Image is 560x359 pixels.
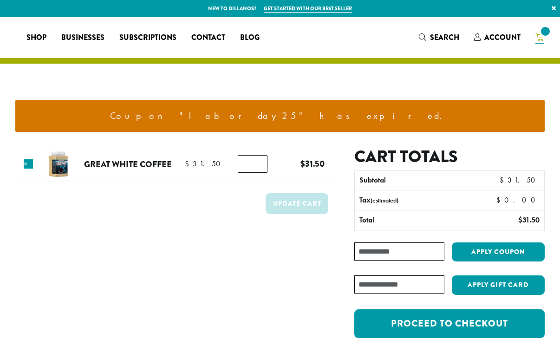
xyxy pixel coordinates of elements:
[354,147,545,167] h2: Cart totals
[266,193,328,214] button: Update cart
[411,30,467,45] a: Search
[61,32,104,44] span: Businesses
[355,211,469,230] th: Total
[452,275,545,295] button: Apply Gift Card
[430,32,459,43] span: Search
[24,159,33,169] a: Remove this item
[496,195,504,205] span: $
[354,309,545,338] a: Proceed to checkout
[240,32,260,44] span: Blog
[238,155,267,173] input: Product quantity
[496,195,540,205] bdi: 0.00
[500,175,540,185] bdi: 31.50
[23,107,537,125] li: Coupon "laborday25" has expired.
[26,32,46,44] span: Shop
[84,158,172,170] a: Great White Coffee
[452,242,545,261] button: Apply coupon
[484,32,521,43] span: Account
[371,196,398,204] small: (estimated)
[518,215,522,225] span: $
[300,157,305,170] span: $
[264,5,352,13] a: Get started with our best seller
[355,171,469,190] th: Subtotal
[185,159,193,169] span: $
[500,175,508,185] span: $
[43,149,73,179] img: Great White Coffee
[355,191,489,210] th: Tax
[518,215,540,225] bdi: 31.50
[185,159,225,169] bdi: 31.50
[300,157,325,170] bdi: 31.50
[191,32,225,44] span: Contact
[119,32,176,44] span: Subscriptions
[19,30,54,45] a: Shop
